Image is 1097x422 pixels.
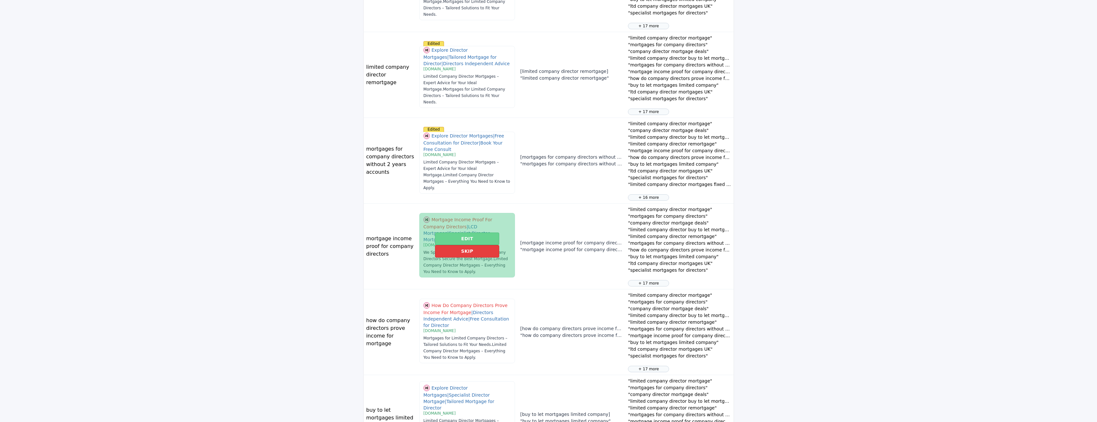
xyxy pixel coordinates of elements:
p: + 17 more [631,23,666,29]
p: "how do company directors prove income for mortgage" [628,154,731,161]
span: Explore Director Mortgages [423,385,468,398]
span: Show different combination [423,132,430,138]
p: "ltd company director mortgages UK" [628,168,731,174]
p: "limited company director mortgage" [628,120,731,127]
p: "company director mortgage deals" [628,305,731,312]
p: "how do company directors prove income for mortgage" [520,332,623,339]
span: . [435,100,437,104]
p: + 17 more [631,109,666,115]
p: "mortgages for company directors" [628,41,731,48]
span: Limited Company Director Mortgages – Everything You Need to Know to Apply [423,342,507,360]
span: Free Consultation for Director [423,316,509,328]
span: [DOMAIN_NAME] [423,153,456,157]
td: mortgage income proof for company directors [364,204,419,289]
span: Show different combination [423,47,430,53]
span: [DOMAIN_NAME] [423,411,456,416]
p: "specialist mortgages for directors" [628,10,731,16]
p: + 17 more [631,280,666,286]
p: "limited company director mortgage" [628,35,731,41]
span: How Do Company Directors Prove Income For Mortgage [423,303,508,315]
span: | [468,316,470,321]
div: This ad has been edited and won't inherit anymore changes you make in the previous 'ads tab' [423,41,444,46]
span: Mortgages for Limited Company Directors – Tailored Solutions to Fit Your Needs [423,87,505,104]
span: Free Consultation for Director [423,133,504,145]
p: "limited company director buy to let mortgage" [628,226,731,233]
p: "limited company director remortgage" [520,75,623,82]
p: [how do company directors prove income for mortgage] [520,325,623,332]
span: | [493,133,495,138]
p: + 17 more [631,366,666,372]
p: "mortgages for company directors without 2 years accounts" [628,326,731,332]
p: "mortgage income proof for company directors" [628,68,731,75]
p: "limited company director remortgage" [628,141,731,147]
div: This is a preview. An other 17 negatives will be generated for this ad group. [628,23,669,29]
span: Tailored Mortgage for Director [423,55,497,66]
span: . [434,186,435,190]
span: | [447,392,449,398]
p: "limited company director remortgage" [628,405,731,411]
p: "mortgage income proof for company directors" [520,246,623,253]
p: "specialist mortgages for directors" [628,267,731,274]
span: Limited Company Director Mortgages – Everything You Need to Know to Apply [423,173,510,190]
p: "limited company director buy to let mortgage" [628,398,731,405]
p: "specialist mortgages for directors" [628,174,731,181]
div: This ad has been edited and won't inherit anymore changes you make in the previous 'ads tab' [423,127,444,132]
span: . [491,342,492,347]
p: "buy to let mortgages limited company" [628,253,731,260]
p: "ltd company director mortgages UK" [628,346,731,353]
td: how do company directors prove income for mortgage [364,289,419,375]
p: "mortgage income proof for company directors" [628,147,731,154]
td: limited company director remortgage [364,32,419,118]
p: "mortgages for company directors without 2 years accounts" [520,161,623,167]
img: shuffle.svg [423,133,430,139]
img: shuffle.svg [423,302,430,309]
p: "specialist mortgages for directors" [628,353,731,359]
p: [mortgage income proof for company directors] [520,240,623,246]
p: "mortgages for company directors without 2 years accounts" [628,411,731,418]
p: "company director mortgage deals" [628,127,731,134]
p: "limited company director buy to let mortgage" [628,312,731,319]
p: "how do company directors prove income for mortgage" [628,75,731,82]
p: "limited company director mortgages fixed rate" [628,181,731,188]
p: "buy to let mortgages limited company" [628,82,731,89]
span: . [442,87,443,92]
span: Book Your Free Consult [423,140,502,152]
p: "limited company director buy to let mortgage" [628,134,731,141]
p: "limited company director remortgage" [628,233,731,240]
span: . [442,173,443,177]
div: This is a preview. An other 17 negatives will be generated for this ad group. [628,366,669,372]
span: Explore Director Mortgages [423,47,468,60]
p: "ltd company director mortgages UK" [628,3,731,10]
div: This is a preview. An other 16 negatives will be generated for this ad group. [628,194,669,201]
p: "specialist mortgages for directors" [628,95,731,102]
img: shuffle.svg [423,385,430,391]
span: | [479,140,480,145]
td: mortgages for company directors without 2 years accounts [364,118,419,204]
span: | [445,399,447,404]
span: Limited Company Director Mortgages – Expert Advice for Your Ideal Mortgage [423,74,499,92]
p: "limited company director remortgage" [628,319,731,326]
p: "buy to let mortgages limited company" [628,339,731,346]
p: "how do company directors prove income for mortgage" [628,247,731,253]
button: Edit [435,233,499,245]
span: | [471,310,473,315]
span: Directors Independent Advice [423,310,493,321]
span: Explore Director Mortgages [431,133,495,138]
span: | [447,55,449,60]
p: [limited company director remortgage] [520,68,623,75]
span: [DOMAIN_NAME] [423,67,456,71]
div: This is a preview. An other 17 negatives will be generated for this ad group. [628,280,669,286]
p: "company director mortgage deals" [628,220,731,226]
span: Tailored Mortgage for Director [423,399,494,410]
span: [DOMAIN_NAME] [423,329,456,333]
span: . [475,355,476,360]
p: "mortgages for company directors" [628,299,731,305]
img: shuffle.svg [423,47,430,53]
p: "buy to let mortgages limited company" [628,161,731,168]
p: "limited company director buy to let mortgage" [628,55,731,62]
span: . [435,12,437,17]
p: [mortgages for company directors without 2 years accounts] [520,154,623,161]
p: "mortgages for company directors without 2 years accounts" [628,240,731,247]
p: "mortgages for company directors" [628,384,731,391]
p: "ltd company director mortgages UK" [628,260,731,267]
